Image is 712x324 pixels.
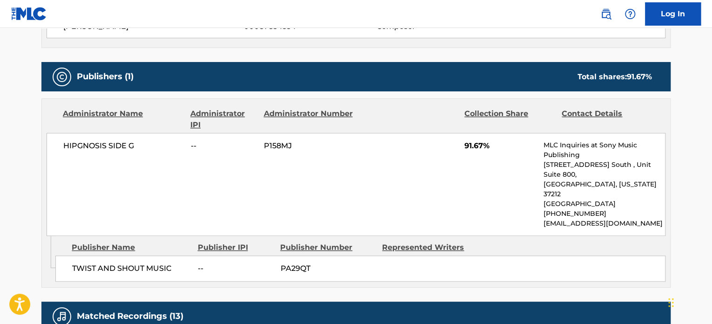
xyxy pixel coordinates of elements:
div: Administrator Name [63,108,183,131]
p: [GEOGRAPHIC_DATA], [US_STATE] 37212 [544,179,665,199]
a: Log In [645,2,701,26]
div: Represented Writers [382,242,477,253]
p: MLC Inquiries at Sony Music Publishing [544,140,665,160]
div: Administrator Number [263,108,354,131]
p: [PHONE_NUMBER] [544,209,665,219]
p: [EMAIL_ADDRESS][DOMAIN_NAME] [544,219,665,228]
div: Publisher Name [72,242,190,253]
iframe: Chat Widget [665,279,712,324]
div: Help [621,5,639,23]
img: MLC Logo [11,7,47,21]
span: P158MJ [264,140,354,152]
div: Administrator IPI [190,108,256,131]
h5: Matched Recordings (13) [77,311,183,322]
div: Publisher IPI [197,242,273,253]
div: Drag [668,289,674,317]
img: help [625,8,636,20]
a: Public Search [597,5,615,23]
p: [STREET_ADDRESS] South , Unit Suite 800, [544,160,665,179]
span: 91.67 % [627,72,652,81]
span: 91.67% [464,140,537,152]
h5: Publishers (1) [77,71,134,82]
div: Collection Share [464,108,555,131]
div: Total shares: [578,71,652,83]
span: HIPGNOSIS SIDE G [63,140,184,152]
div: Contact Details [562,108,652,131]
p: [GEOGRAPHIC_DATA] [544,199,665,209]
span: TWIST AND SHOUT MUSIC [72,263,191,274]
img: Matched Recordings [56,311,67,322]
img: Publishers [56,71,67,83]
img: search [600,8,611,20]
span: PA29QT [280,263,375,274]
span: -- [198,263,273,274]
span: -- [191,140,257,152]
div: Publisher Number [280,242,375,253]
